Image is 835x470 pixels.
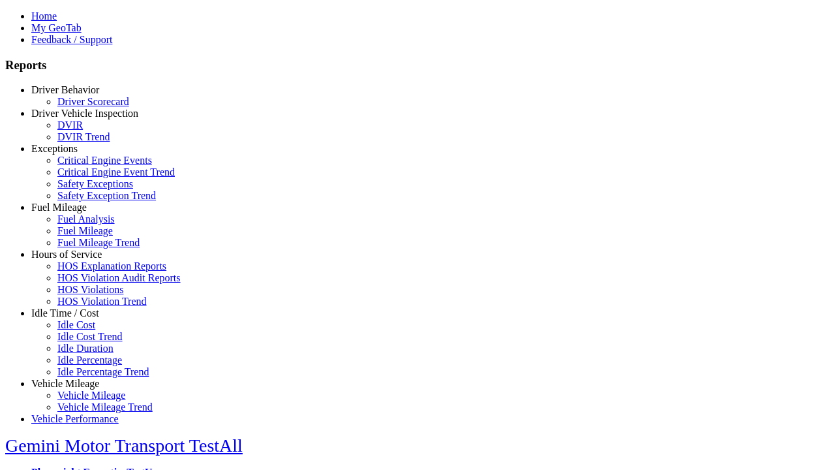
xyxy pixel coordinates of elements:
[57,166,175,178] a: Critical Engine Event Trend
[57,155,152,166] a: Critical Engine Events
[57,284,123,295] a: HOS Violations
[57,401,153,413] a: Vehicle Mileage Trend
[57,178,133,189] a: Safety Exceptions
[31,22,82,33] a: My GeoTab
[31,378,99,389] a: Vehicle Mileage
[31,108,138,119] a: Driver Vehicle Inspection
[57,319,95,330] a: Idle Cost
[31,84,99,95] a: Driver Behavior
[31,202,87,213] a: Fuel Mileage
[5,435,243,456] a: Gemini Motor Transport TestAll
[57,354,122,366] a: Idle Percentage
[57,390,125,401] a: Vehicle Mileage
[57,296,147,307] a: HOS Violation Trend
[31,143,78,154] a: Exceptions
[31,34,112,45] a: Feedback / Support
[31,249,102,260] a: Hours of Service
[57,213,115,225] a: Fuel Analysis
[31,413,119,424] a: Vehicle Performance
[31,307,99,319] a: Idle Time / Cost
[57,96,129,107] a: Driver Scorecard
[31,10,57,22] a: Home
[57,366,149,377] a: Idle Percentage Trend
[57,131,110,142] a: DVIR Trend
[5,58,830,72] h3: Reports
[57,331,123,342] a: Idle Cost Trend
[57,272,181,283] a: HOS Violation Audit Reports
[57,190,156,201] a: Safety Exception Trend
[57,260,166,272] a: HOS Explanation Reports
[57,119,83,131] a: DVIR
[57,237,140,248] a: Fuel Mileage Trend
[57,225,113,236] a: Fuel Mileage
[57,343,114,354] a: Idle Duration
